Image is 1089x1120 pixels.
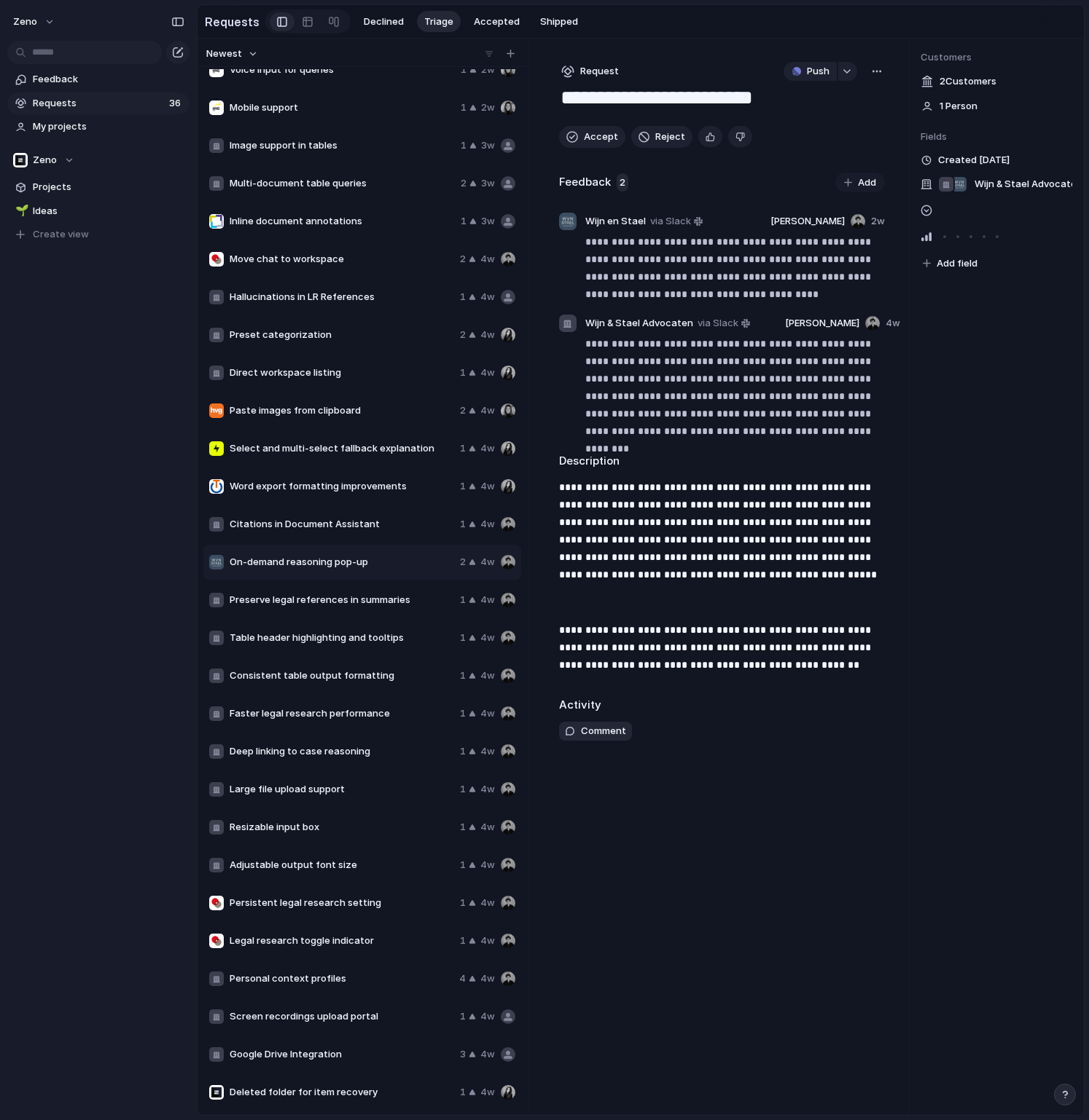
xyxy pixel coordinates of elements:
span: Fields [921,130,1072,144]
span: Zeno [13,15,37,29]
span: 4w [480,517,495,532]
span: Wijn & Stael Advocaten [585,316,693,331]
span: Push [807,64,830,79]
button: Declined [356,11,411,33]
span: Hallucinations in LR References [230,290,454,304]
span: Preset categorization [230,328,454,342]
span: Request [580,64,619,79]
h2: Requests [205,13,259,31]
span: Feedback [33,72,184,87]
span: 4w [480,669,495,683]
span: 1 [460,820,466,835]
button: Newest [204,44,260,63]
span: Citations in Document Assistant [230,517,454,532]
span: 1 [460,896,466,910]
span: 4w [480,441,495,456]
button: 🌱 [13,204,28,218]
span: 1 [460,1009,466,1024]
button: Zeno [7,10,63,33]
span: Customers [921,50,1072,65]
button: Zeno [7,149,190,171]
span: 4w [480,290,495,304]
span: 2 [460,403,466,418]
span: 3 [460,1047,466,1062]
span: 1 [460,441,466,456]
span: Ideas [33,204,184,218]
span: 1 [460,934,466,948]
h2: Feedback [559,174,611,191]
span: Wijn en Stael [585,214,646,229]
button: Push [784,62,837,81]
span: 1 Person [940,99,977,114]
span: Multi-document table queries [230,176,455,191]
span: Select and multi-select fallback explanation [230,441,454,456]
span: Word export formatting improvements [230,479,454,494]
span: Newest [206,47,242,61]
span: 4w [480,403,495,418]
span: 3w [481,138,495,153]
span: Declined [364,15,404,29]
span: Created [DATE] [938,153,1010,167]
span: Table header highlighting and tooltips [230,631,454,645]
span: Google Drive Integration [230,1047,454,1062]
a: Projects [7,176,190,198]
span: Comment [581,724,626,738]
span: Direct workspace listing [230,366,454,380]
a: Feedback [7,68,190,90]
button: Shipped [533,11,585,33]
span: 1 [461,138,467,153]
span: Deep linking to case reasoning [230,744,454,759]
span: Faster legal research performance [230,706,454,721]
span: Screen recordings upload portal [230,1009,454,1024]
span: Create view [33,227,89,242]
span: 2 [461,176,467,191]
div: 🌱 [15,202,26,219]
span: Image support in tables [230,138,455,153]
span: Resizable input box [230,820,454,835]
button: Accepted [467,11,527,33]
span: 2 Customer s [940,74,996,89]
span: Move chat to workspace [230,252,454,267]
span: 2w [871,214,885,229]
span: Add [858,176,876,190]
span: 1 [461,100,467,115]
span: 2 [460,328,466,342]
button: Add field [921,254,980,273]
span: Accept [584,130,618,144]
a: via Slack [695,315,753,332]
span: Zeno [33,153,57,167]
span: 1 [460,517,466,532]
span: Reject [655,130,685,144]
span: 1 [460,479,466,494]
span: Deleted folder for item recovery [230,1085,454,1100]
span: Preserve legal references in summaries [230,593,454,607]
span: 1 [461,214,467,229]
span: 2w [481,100,495,115]
span: 36 [169,96,184,111]
span: Persistent legal research setting [230,896,454,910]
span: [PERSON_NAME] [770,214,845,229]
span: My projects [33,119,184,134]
span: Triage [424,15,453,29]
span: Personal context profiles [230,971,453,986]
span: 4w [480,896,495,910]
span: 4w [480,366,495,380]
span: 2 [617,173,628,192]
h2: Activity [559,697,601,714]
span: 4w [480,971,495,986]
span: 1 [460,290,466,304]
span: Large file upload support [230,782,454,797]
span: Adjustable output font size [230,858,454,872]
a: Requests36 [7,92,190,114]
span: 4w [480,1009,495,1024]
span: Legal research toggle indicator [230,934,454,948]
span: 1 [460,669,466,683]
span: [PERSON_NAME] [785,316,859,331]
button: Triage [417,11,461,33]
span: 4w [886,316,900,331]
button: Comment [559,722,632,741]
span: 4 [459,971,466,986]
span: 1 [460,1085,466,1100]
span: 4w [480,744,495,759]
span: 4w [480,782,495,797]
